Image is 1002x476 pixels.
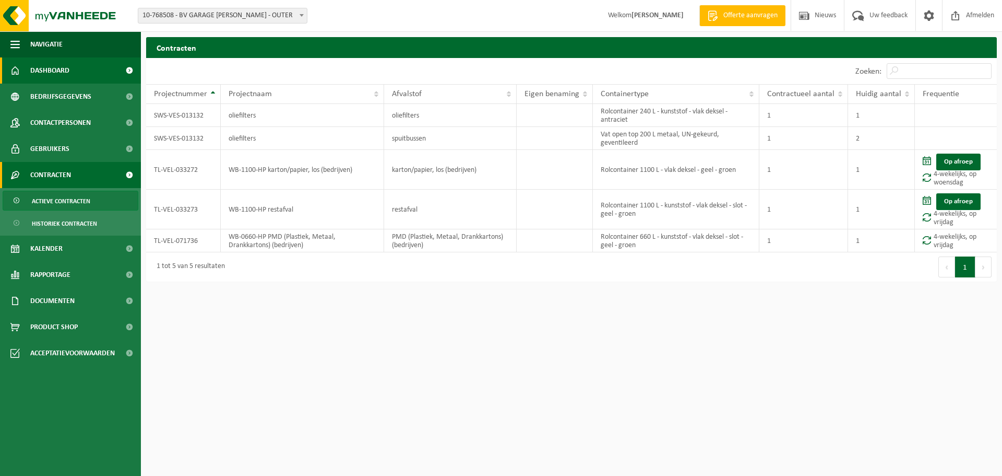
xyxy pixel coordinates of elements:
[151,258,225,276] div: 1 tot 5 van 5 resultaten
[593,127,759,150] td: Vat open top 200 L metaal, UN-gekeurd, geventileerd
[384,229,517,252] td: PMD (Plastiek, Metaal, Drankkartons) (bedrijven)
[936,193,981,210] a: Op afroep
[955,257,975,277] button: 1
[221,190,384,229] td: WB-1100-HP restafval
[30,288,75,314] span: Documenten
[975,257,992,277] button: Next
[855,67,881,76] label: Zoeken:
[32,214,97,234] span: Historiek contracten
[384,104,517,127] td: oliefilters
[154,90,207,98] span: Projectnummer
[915,190,997,229] td: 4-wekelijks, op vrijdag
[30,136,69,162] span: Gebruikers
[593,150,759,190] td: Rolcontainer 1100 L - vlak deksel - geel - groen
[848,190,915,229] td: 1
[759,190,848,229] td: 1
[936,154,981,170] a: Op afroep
[146,37,997,57] h2: Contracten
[3,213,138,233] a: Historiek contracten
[848,127,915,150] td: 2
[146,127,221,150] td: SWS-VES-013132
[767,90,834,98] span: Contractueel aantal
[631,11,684,19] strong: [PERSON_NAME]
[848,229,915,252] td: 1
[759,104,848,127] td: 1
[138,8,307,23] span: 10-768508 - BV GARAGE RIK LAMBRECHT - OUTER
[938,257,955,277] button: Previous
[30,31,63,57] span: Navigatie
[848,104,915,127] td: 1
[146,104,221,127] td: SWS-VES-013132
[524,90,579,98] span: Eigen benaming
[759,229,848,252] td: 1
[146,190,221,229] td: TL-VEL-033273
[384,150,517,190] td: karton/papier, los (bedrijven)
[221,229,384,252] td: WB-0660-HP PMD (Plastiek, Metaal, Drankkartons) (bedrijven)
[229,90,272,98] span: Projectnaam
[699,5,785,26] a: Offerte aanvragen
[3,191,138,211] a: Actieve contracten
[593,104,759,127] td: Rolcontainer 240 L - kunststof - vlak deksel - antraciet
[593,229,759,252] td: Rolcontainer 660 L - kunststof - vlak deksel - slot - geel - groen
[759,150,848,190] td: 1
[384,127,517,150] td: spuitbussen
[30,162,71,188] span: Contracten
[221,150,384,190] td: WB-1100-HP karton/papier, los (bedrijven)
[915,150,997,190] td: 4-wekelijks, op woensdag
[923,90,959,98] span: Frequentie
[856,90,901,98] span: Huidig aantal
[146,229,221,252] td: TL-VEL-071736
[759,127,848,150] td: 1
[848,150,915,190] td: 1
[30,110,91,136] span: Contactpersonen
[392,90,422,98] span: Afvalstof
[384,190,517,229] td: restafval
[30,262,70,288] span: Rapportage
[221,127,384,150] td: oliefilters
[30,236,63,262] span: Kalender
[30,340,115,366] span: Acceptatievoorwaarden
[30,57,69,84] span: Dashboard
[32,191,90,211] span: Actieve contracten
[221,104,384,127] td: oliefilters
[30,84,91,110] span: Bedrijfsgegevens
[138,8,307,24] span: 10-768508 - BV GARAGE RIK LAMBRECHT - OUTER
[721,10,780,21] span: Offerte aanvragen
[601,90,649,98] span: Containertype
[593,190,759,229] td: Rolcontainer 1100 L - kunststof - vlak deksel - slot - geel - groen
[30,314,78,340] span: Product Shop
[915,229,997,252] td: 4-wekelijks, op vrijdag
[146,150,221,190] td: TL-VEL-033272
